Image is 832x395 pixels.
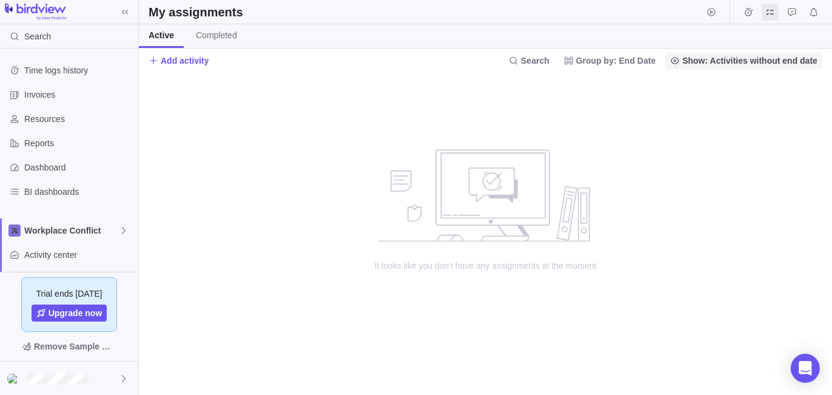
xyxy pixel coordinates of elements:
div: Open Intercom Messenger [791,354,820,383]
a: Completed [186,24,247,48]
span: Group by: End Date [576,55,656,67]
span: Trial ends [DATE] [36,288,102,300]
span: Search [504,52,554,69]
span: BI dashboards [24,186,133,198]
span: Add activity [149,52,209,69]
span: Invoices [24,89,133,101]
img: logo [5,4,66,21]
span: It looks like you don't have any assignments at the moment [364,260,607,272]
span: Time logs history [24,64,133,76]
span: Approval requests [783,4,800,21]
span: Dashboard [24,161,133,174]
span: Notifications [805,4,822,21]
div: Nancy Brommell [7,371,22,386]
span: Active [149,29,174,41]
span: Remove Sample Data [34,339,116,354]
a: Active [139,24,184,48]
span: Search [521,55,549,67]
span: Group by: End Date [559,52,660,69]
span: Activity center [24,249,133,261]
span: Show: Activities without end date [665,52,822,69]
a: Upgrade now [32,305,107,322]
span: Resources [24,113,133,125]
a: Time logs [740,9,757,19]
span: Remove Sample Data [10,337,129,356]
span: Completed [196,29,237,41]
a: Notifications [805,9,822,19]
span: Search [24,30,51,42]
a: My assignments [762,9,779,19]
span: Start timer [703,4,720,21]
span: Time logs [740,4,757,21]
span: My assignments [762,4,779,21]
span: Add activity [161,55,209,67]
span: Upgrade now [49,307,102,319]
span: Workplace Conflict [24,225,119,237]
img: Show [7,374,22,383]
a: Approval requests [783,9,800,19]
span: Reports [24,137,133,149]
span: Show: Activities without end date [682,55,817,67]
h2: My assignments [149,4,243,21]
div: no data to show [139,72,832,395]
